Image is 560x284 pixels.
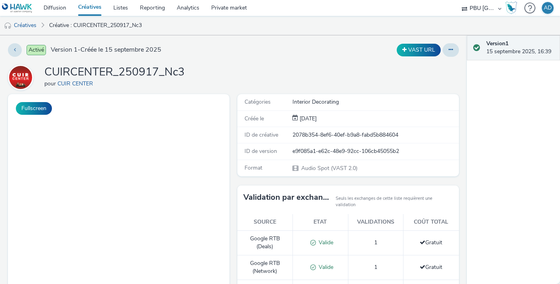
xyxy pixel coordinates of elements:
div: AD [544,2,552,14]
td: Google RTB (Deals) [237,230,293,255]
button: VAST URL [397,44,441,56]
h1: CUIRCENTER_250917_Nc3 [44,65,185,80]
span: Catégories [245,98,271,106]
small: Seuls les exchanges de cette liste requièrent une validation [336,195,453,209]
th: Source [237,214,293,230]
span: Format [245,164,262,172]
span: ID de version [245,147,277,155]
a: Hawk Academy [505,2,520,14]
div: 2078b354-8ef6-40ef-b9a8-fabd5b884604 [292,131,458,139]
span: Version 1 - Créée le 15 septembre 2025 [51,45,161,54]
img: CUIR CENTER [9,66,32,89]
span: Audio Spot (VAST 2.0) [300,164,357,172]
th: Coût total [403,214,459,230]
button: Fullscreen [16,102,52,115]
span: Gratuit [420,239,442,246]
span: [DATE] [298,115,317,122]
span: Valide [316,263,333,271]
a: CUIR CENTER [8,73,36,81]
span: ID de créative [245,131,278,139]
div: e9f085a1-e62c-48e9-92cc-106cb45055b2 [292,147,458,155]
td: Google RTB (Network) [237,255,293,280]
span: 1 [374,263,377,271]
span: Gratuit [420,263,442,271]
div: 15 septembre 2025, 16:39 [486,40,554,56]
strong: Version 1 [486,40,508,47]
span: Valide [316,239,333,246]
span: 1 [374,239,377,246]
a: CUIR CENTER [57,80,96,87]
img: undefined Logo [2,3,32,13]
a: Créative : CUIRCENTER_250917_Nc3 [45,16,146,35]
div: Création 15 septembre 2025, 16:39 [298,115,317,123]
h3: Validation par exchange [243,191,332,203]
span: Créée le [245,115,264,122]
div: Interior Decorating [292,98,458,106]
span: pour [44,80,57,87]
th: Etat [292,214,348,230]
span: Activé [27,45,46,55]
img: audio [4,22,12,30]
th: Validations [348,214,403,230]
img: Hawk Academy [505,2,517,14]
div: Dupliquer la créative en un VAST URL [395,44,443,56]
